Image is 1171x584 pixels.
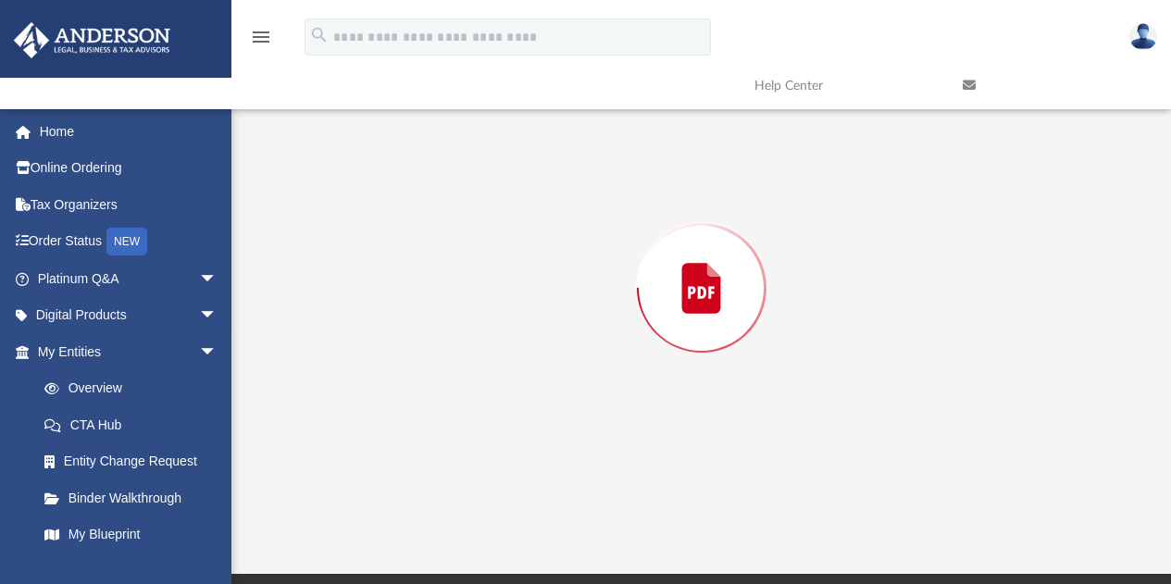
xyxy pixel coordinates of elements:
img: User Pic [1129,23,1157,50]
a: Tax Organizers [13,186,245,223]
a: Platinum Q&Aarrow_drop_down [13,260,245,297]
span: arrow_drop_down [199,260,236,298]
a: Help Center [741,49,949,122]
a: Home [13,113,245,150]
i: menu [250,26,272,48]
a: My Blueprint [26,516,236,553]
a: Binder Walkthrough [26,479,245,516]
a: Online Ordering [13,150,245,187]
a: Overview [26,370,245,407]
a: My Entitiesarrow_drop_down [13,333,245,370]
i: search [309,25,330,45]
div: Preview [279,1,1125,528]
span: arrow_drop_down [199,297,236,335]
a: Digital Productsarrow_drop_down [13,297,245,334]
a: menu [250,35,272,48]
a: CTA Hub [26,406,245,443]
a: Order StatusNEW [13,223,245,261]
div: NEW [106,228,147,255]
a: Entity Change Request [26,443,245,480]
span: arrow_drop_down [199,333,236,371]
img: Anderson Advisors Platinum Portal [8,22,176,58]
